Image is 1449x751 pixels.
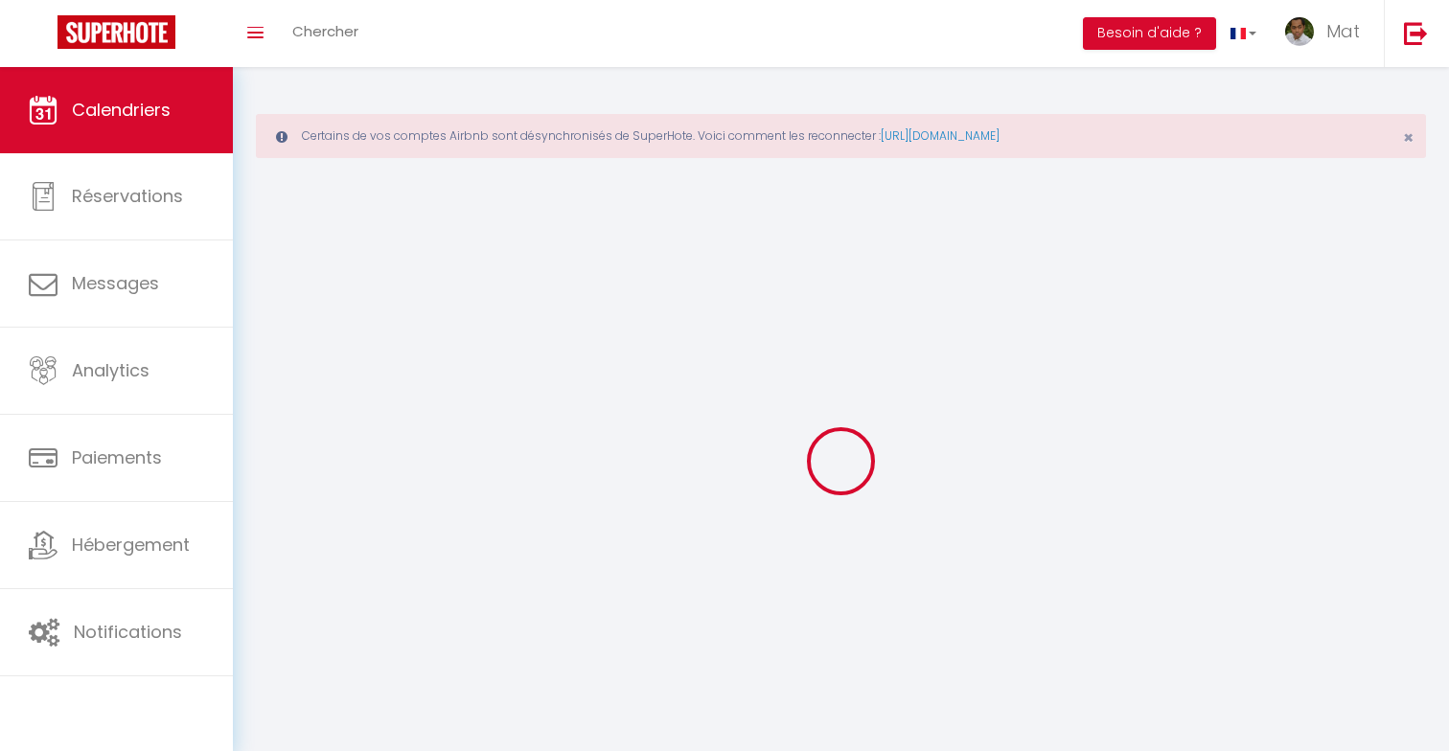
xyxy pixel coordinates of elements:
[1083,17,1216,50] button: Besoin d'aide ?
[72,271,159,295] span: Messages
[72,533,190,557] span: Hébergement
[292,21,358,41] span: Chercher
[72,184,183,208] span: Réservations
[74,620,182,644] span: Notifications
[256,114,1426,158] div: Certains de vos comptes Airbnb sont désynchronisés de SuperHote. Voici comment les reconnecter :
[57,15,175,49] img: Super Booking
[72,98,171,122] span: Calendriers
[881,127,1000,144] a: [URL][DOMAIN_NAME]
[72,358,149,382] span: Analytics
[72,445,162,469] span: Paiements
[1285,17,1314,46] img: ...
[1326,19,1360,43] span: Mat
[1403,125,1414,149] span: ×
[1404,21,1428,45] img: logout
[1403,129,1414,147] button: Close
